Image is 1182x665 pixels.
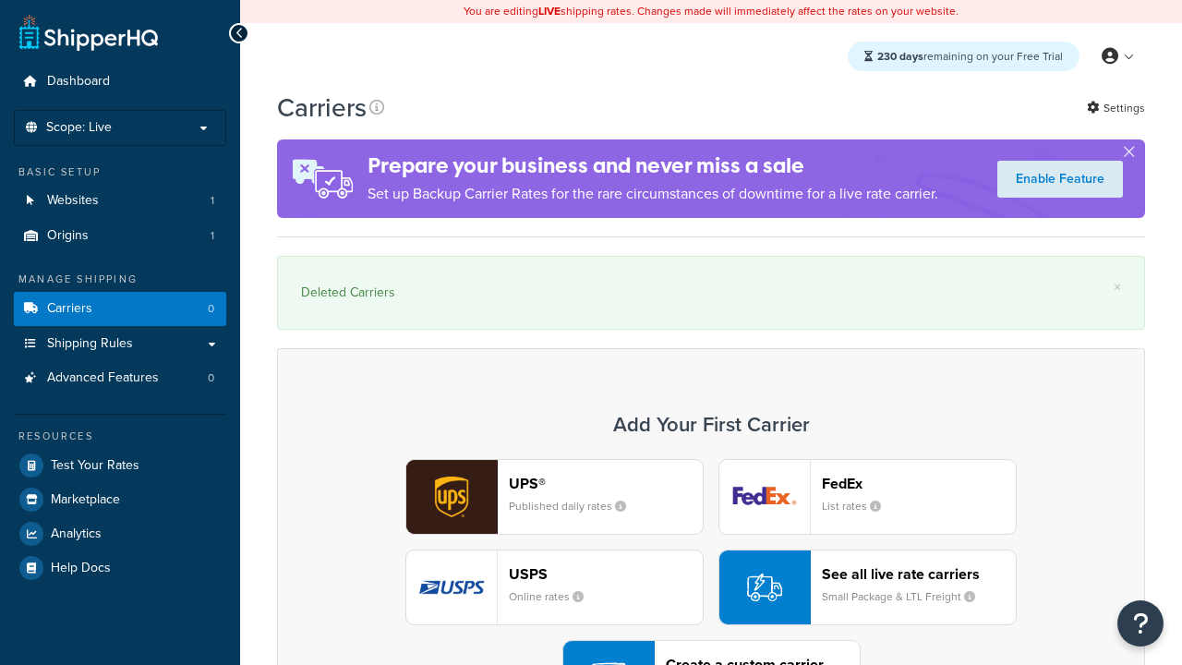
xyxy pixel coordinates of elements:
[509,498,641,514] small: Published daily rates
[14,164,226,180] div: Basic Setup
[51,561,111,576] span: Help Docs
[47,336,133,352] span: Shipping Rules
[14,327,226,361] a: Shipping Rules
[1117,600,1164,647] button: Open Resource Center
[301,280,1121,306] div: Deleted Carriers
[277,90,367,126] h1: Carriers
[47,301,92,317] span: Carriers
[822,588,990,605] small: Small Package & LTL Freight
[14,292,226,326] a: Carriers 0
[538,3,561,19] b: LIVE
[406,460,497,534] img: ups logo
[822,498,896,514] small: List rates
[208,301,214,317] span: 0
[14,272,226,287] div: Manage Shipping
[47,228,89,244] span: Origins
[47,370,159,386] span: Advanced Features
[14,184,226,218] li: Websites
[406,550,497,624] img: usps logo
[14,219,226,253] a: Origins 1
[14,361,226,395] li: Advanced Features
[747,570,782,605] img: icon-carrier-liverate-becf4550.svg
[208,370,214,386] span: 0
[405,550,704,625] button: usps logoUSPSOnline rates
[211,228,214,244] span: 1
[277,139,368,218] img: ad-rules-rateshop-fe6ec290ccb7230408bd80ed9643f0289d75e0ffd9eb532fc0e269fcd187b520.png
[509,475,703,492] header: UPS®
[1087,95,1145,121] a: Settings
[822,565,1016,583] header: See all live rate carriers
[1114,280,1121,295] a: ×
[14,361,226,395] a: Advanced Features 0
[877,48,923,65] strong: 230 days
[509,565,703,583] header: USPS
[997,161,1123,198] a: Enable Feature
[368,181,938,207] p: Set up Backup Carrier Rates for the rare circumstances of downtime for a live rate carrier.
[822,475,1016,492] header: FedEx
[509,588,598,605] small: Online rates
[211,193,214,209] span: 1
[14,184,226,218] a: Websites 1
[14,429,226,444] div: Resources
[19,14,158,51] a: ShipperHQ Home
[47,74,110,90] span: Dashboard
[14,483,226,516] a: Marketplace
[368,151,938,181] h4: Prepare your business and never miss a sale
[405,459,704,535] button: ups logoUPS®Published daily rates
[14,292,226,326] li: Carriers
[51,526,102,542] span: Analytics
[14,517,226,550] a: Analytics
[46,120,112,136] span: Scope: Live
[14,551,226,585] a: Help Docs
[14,65,226,99] a: Dashboard
[719,460,810,534] img: fedEx logo
[14,219,226,253] li: Origins
[296,414,1126,436] h3: Add Your First Carrier
[14,449,226,482] a: Test Your Rates
[51,492,120,508] span: Marketplace
[848,42,1079,71] div: remaining on your Free Trial
[51,458,139,474] span: Test Your Rates
[47,193,99,209] span: Websites
[718,550,1017,625] button: See all live rate carriersSmall Package & LTL Freight
[718,459,1017,535] button: fedEx logoFedExList rates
